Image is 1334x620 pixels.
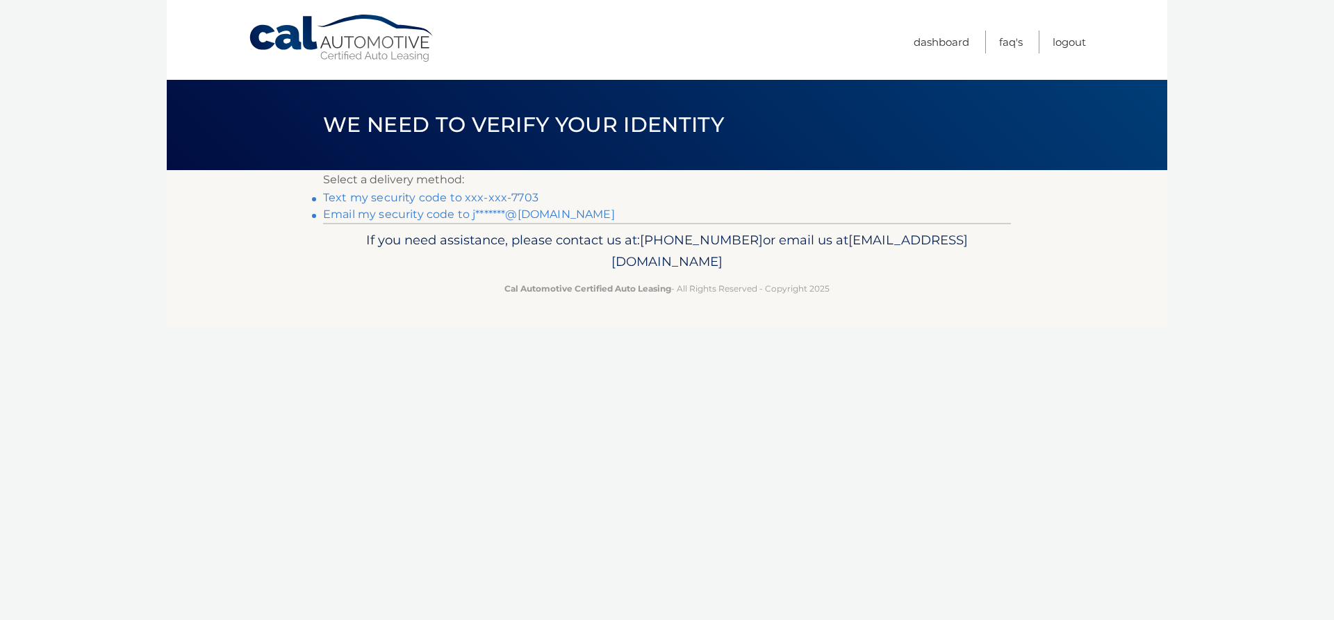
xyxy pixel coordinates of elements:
span: We need to verify your identity [323,112,724,137]
strong: Cal Automotive Certified Auto Leasing [504,283,671,294]
span: [PHONE_NUMBER] [640,232,763,248]
a: Dashboard [914,31,969,53]
a: Logout [1053,31,1086,53]
a: Email my security code to j*******@[DOMAIN_NAME] [323,208,615,221]
p: If you need assistance, please contact us at: or email us at [332,229,1002,274]
a: Text my security code to xxx-xxx-7703 [323,191,538,204]
p: - All Rights Reserved - Copyright 2025 [332,281,1002,296]
a: FAQ's [999,31,1023,53]
a: Cal Automotive [248,14,436,63]
p: Select a delivery method: [323,170,1011,190]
